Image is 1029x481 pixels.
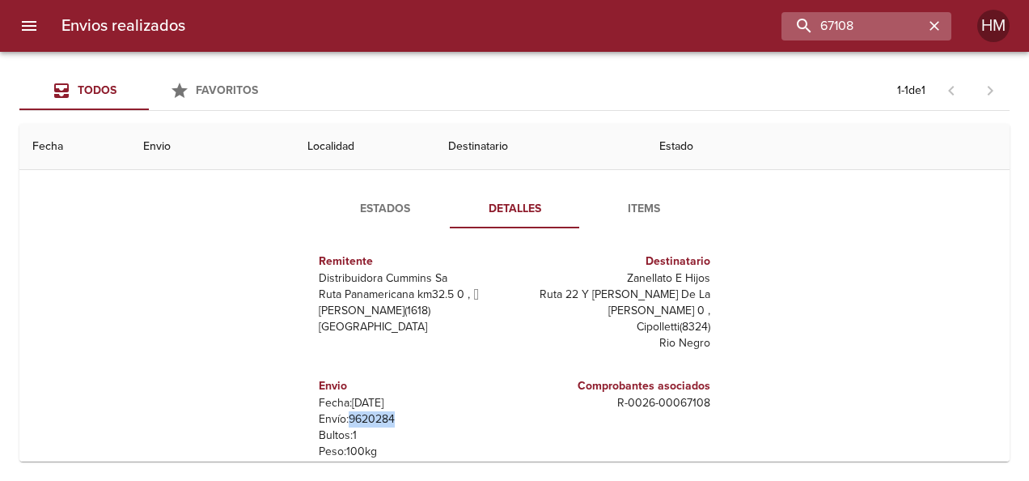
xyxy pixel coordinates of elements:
[319,460,508,476] p: Volumen: 1.73 m
[130,124,294,170] th: Envio
[19,124,130,170] th: Fecha
[459,199,570,219] span: Detalles
[319,377,508,395] h6: Envio
[196,83,258,97] span: Favoritos
[78,83,116,97] span: Todos
[319,287,508,303] p: Ruta Panamericana km32.5 0 ,  
[977,10,1010,42] div: Abrir información de usuario
[971,71,1010,110] span: Pagina siguiente
[319,303,508,319] p: [PERSON_NAME] ( 1618 )
[294,124,435,170] th: Localidad
[521,377,710,395] h6: Comprobantes asociados
[521,253,710,270] h6: Destinatario
[589,199,699,219] span: Items
[977,10,1010,42] div: HM
[646,124,1010,170] th: Estado
[19,71,278,110] div: Tabs Envios
[781,12,924,40] input: buscar
[521,287,710,319] p: Ruta 22 Y [PERSON_NAME] De La [PERSON_NAME] 0 ,
[435,124,646,170] th: Destinatario
[932,82,971,98] span: Pagina anterior
[61,13,185,39] h6: Envios realizados
[392,459,396,470] sup: 3
[897,83,925,99] p: 1 - 1 de 1
[319,428,508,444] p: Bultos: 1
[319,444,508,460] p: Peso: 100 kg
[521,270,710,287] p: Zanellato E Hijos
[10,6,49,45] button: menu
[319,411,508,428] p: Envío: 9620284
[521,319,710,335] p: Cipolletti ( 8324 )
[319,395,508,411] p: Fecha: [DATE]
[319,253,508,270] h6: Remitente
[521,335,710,351] p: Rio Negro
[330,199,440,219] span: Estados
[320,189,709,228] div: Tabs detalle de guia
[521,395,710,411] p: R - 0026 - 00067108
[319,319,508,335] p: [GEOGRAPHIC_DATA]
[319,270,508,287] p: Distribuidora Cummins Sa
